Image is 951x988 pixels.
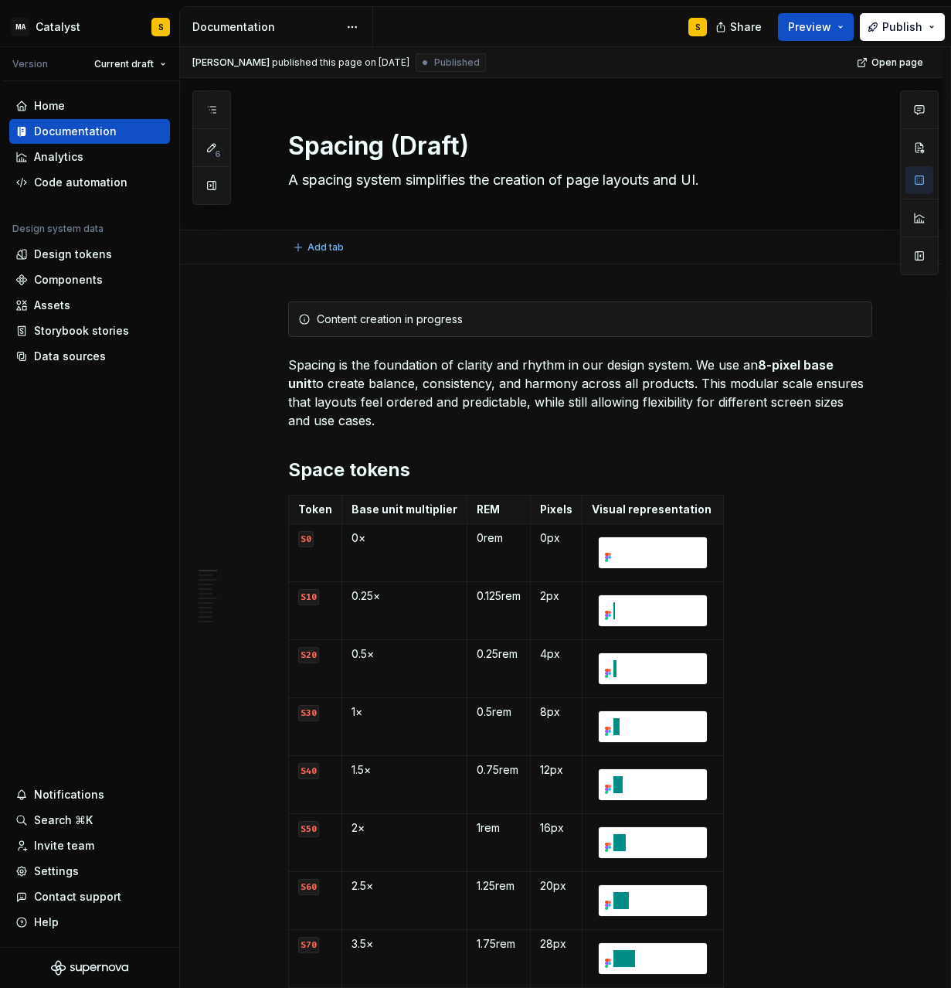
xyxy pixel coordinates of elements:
img: 48780b3b-7a9e-4718-9e81-8d9a6774f48d.png [599,943,707,974]
button: MACatalystS [3,10,176,43]
p: 3.5× [352,936,457,952]
a: Code automation [9,170,170,195]
div: Data sources [34,349,106,364]
a: Documentation [9,119,170,144]
code: S10 [298,589,319,605]
button: Add tab [288,237,351,258]
img: 92caa933-d3cc-4b77-bec7-9da089d509d7.png [599,827,707,858]
p: 0.5rem [477,704,521,720]
p: Token [298,502,332,517]
p: 1.25rem [477,878,521,894]
div: Invite team [34,838,94,853]
div: Notifications [34,787,104,802]
textarea: Spacing (Draft) [285,128,869,165]
img: 8f775193-a430-4900-9de3-823291e6c1f3.png [599,711,707,742]
a: Design tokens [9,242,170,267]
div: Design system data [12,223,104,235]
div: MA [11,18,29,36]
p: 0rem [477,530,521,546]
button: Help [9,910,170,935]
p: 1.5× [352,762,457,778]
img: 40d90bda-0b9f-4ad0-bb83-f9b3df3f33a1.png [599,595,707,626]
p: 28px [540,936,572,952]
button: Current draft [87,53,173,75]
button: Contact support [9,884,170,909]
div: Contact support [34,889,121,905]
p: 0.125rem [477,588,521,604]
p: 1rem [477,820,521,836]
p: 2px [540,588,572,604]
h2: Space tokens [288,458,872,482]
p: 0px [540,530,572,546]
button: Notifications [9,782,170,807]
p: 16px [540,820,572,836]
p: REM [477,502,521,517]
a: Analytics [9,145,170,169]
p: 1.75rem [477,936,521,952]
div: Version [12,58,48,70]
div: Catalyst [36,19,80,35]
p: Pixels [540,502,572,517]
p: 1× [352,704,457,720]
code: S50 [298,821,319,837]
p: 0.25× [352,588,457,604]
code: S0 [298,531,314,547]
p: 0.5× [352,646,457,662]
img: 6a820c3e-24d8-40ea-a93d-34818539f897.png [599,769,707,800]
div: S [158,21,164,33]
div: Search ⌘K [34,813,93,828]
div: Content creation in progress [317,312,862,327]
code: S30 [298,705,319,721]
code: S40 [298,763,319,779]
button: Share [708,13,772,41]
span: Published [434,56,480,69]
p: 2× [352,820,457,836]
span: 6 [212,148,224,160]
p: 0.25rem [477,646,521,662]
div: Documentation [192,19,338,35]
a: Settings [9,859,170,884]
span: Preview [788,19,831,35]
div: Components [34,272,103,288]
p: Spacing is the foundation of clarity and rhythm in our design system. We use an to create balance... [288,356,872,430]
button: Publish [860,13,945,41]
span: Open page [871,56,923,69]
img: a6895f01-02e5-45a4-b0e0-62af870024c9.png [599,537,707,568]
p: 0× [352,530,457,546]
img: efdd4ada-e4b6-46e1-ac6d-20a680d0e47f.png [599,653,707,684]
span: Publish [882,19,922,35]
span: [PERSON_NAME] [192,56,270,69]
a: Components [9,267,170,292]
p: 4px [540,646,572,662]
p: Visual representation [592,502,714,517]
div: Storybook stories [34,323,129,339]
div: Help [34,915,59,930]
a: Home [9,94,170,118]
div: Code automation [34,175,127,190]
a: Invite team [9,833,170,858]
div: published this page on [DATE] [272,56,409,69]
img: afd310e5-bd66-4a8a-b47b-e77dba4a26b0.png [599,885,707,916]
code: S70 [298,937,319,953]
code: S20 [298,647,319,663]
p: 12px [540,762,572,778]
textarea: A spacing system simplifies the creation of page layouts and UI. [285,168,869,192]
p: 8px [540,704,572,720]
p: Base unit multiplier [352,502,457,517]
span: Share [730,19,762,35]
div: Settings [34,864,79,879]
button: Search ⌘K [9,808,170,833]
span: Current draft [94,58,154,70]
button: Preview [778,13,854,41]
p: 2.5× [352,878,457,894]
a: Assets [9,293,170,318]
div: Analytics [34,149,83,165]
svg: Supernova Logo [51,960,128,976]
div: Home [34,98,65,114]
div: Assets [34,298,70,313]
div: S [695,21,701,33]
div: Documentation [34,124,117,139]
code: S60 [298,879,319,895]
div: Design tokens [34,247,112,262]
span: Add tab [307,241,344,254]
